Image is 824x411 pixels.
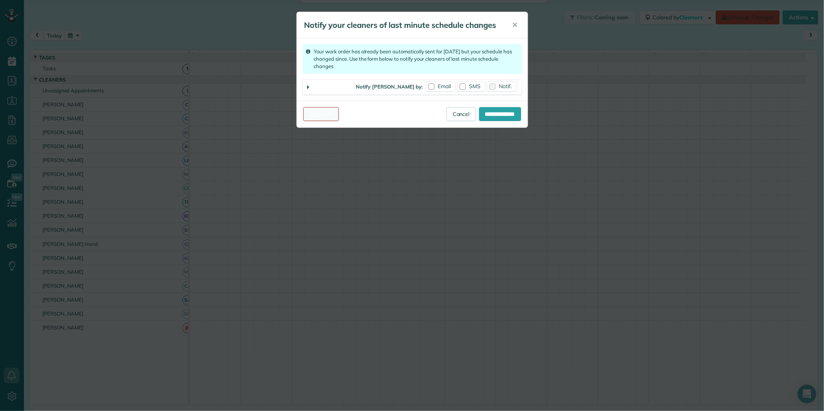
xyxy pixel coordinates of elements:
[356,83,423,91] strong: Notify [PERSON_NAME] by:
[304,20,501,31] h5: Notify your cleaners of last minute schedule changes
[438,83,451,90] span: Email
[302,44,522,74] div: Your work order has already been automatically sent for [DATE] but your schedule has changed sinc...
[447,107,476,121] a: Cancel
[499,83,512,90] span: Notif.
[303,107,339,121] a: Ignore All
[512,20,518,29] span: ✕
[469,83,481,90] span: SMS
